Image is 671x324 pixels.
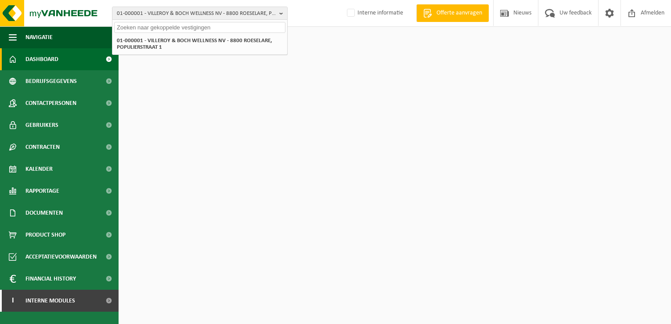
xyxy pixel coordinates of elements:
strong: 01-000001 - VILLEROY & BOCH WELLNESS NV - 8800 ROESELARE, POPULIERSTRAAT 1 [117,38,272,50]
span: Kalender [25,158,53,180]
span: Interne modules [25,290,75,312]
span: Navigatie [25,26,53,48]
span: Acceptatievoorwaarden [25,246,97,268]
span: Contracten [25,136,60,158]
span: I [9,290,17,312]
span: Offerte aanvragen [434,9,484,18]
input: Zoeken naar gekoppelde vestigingen [114,22,285,33]
label: Interne informatie [345,7,403,20]
button: 01-000001 - VILLEROY & BOCH WELLNESS NV - 8800 ROESELARE, POPULIERSTRAAT 1 [112,7,288,20]
span: Product Shop [25,224,65,246]
span: Documenten [25,202,63,224]
span: 01-000001 - VILLEROY & BOCH WELLNESS NV - 8800 ROESELARE, POPULIERSTRAAT 1 [117,7,276,20]
span: Bedrijfsgegevens [25,70,77,92]
span: Financial History [25,268,76,290]
span: Dashboard [25,48,58,70]
span: Gebruikers [25,114,58,136]
span: Contactpersonen [25,92,76,114]
a: Offerte aanvragen [416,4,489,22]
span: Rapportage [25,180,59,202]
